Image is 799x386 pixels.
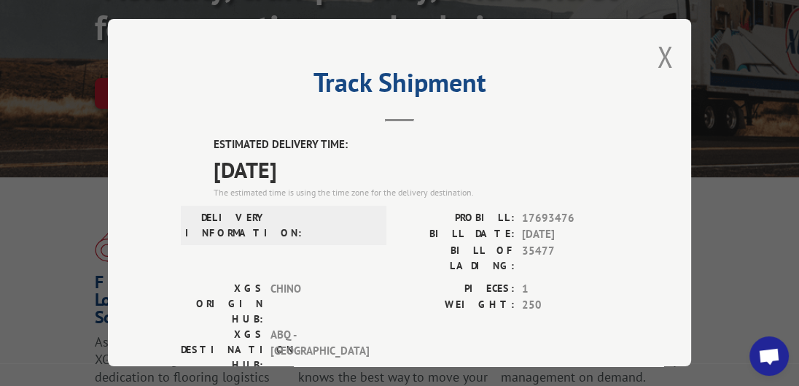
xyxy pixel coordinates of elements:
label: PROBILL: [399,210,515,227]
label: BILL DATE: [399,227,515,244]
span: 35477 [522,243,618,274]
span: [DATE] [522,227,618,244]
h2: Track Shipment [181,72,618,100]
span: ABQ - [GEOGRAPHIC_DATA] [270,327,369,373]
div: Open chat [749,336,789,376]
span: 17693476 [522,210,618,227]
label: ESTIMATED DELIVERY TIME: [214,137,618,154]
label: BILL OF LADING: [399,243,515,274]
label: XGS ORIGIN HUB: [181,281,263,327]
span: [DATE] [214,153,618,186]
label: PIECES: [399,281,515,298]
span: CHINO [270,281,369,327]
button: Close modal [657,37,673,76]
span: 1 [522,281,618,298]
div: The estimated time is using the time zone for the delivery destination. [214,186,618,199]
span: 250 [522,298,618,314]
label: DELIVERY INFORMATION: [185,210,268,241]
label: WEIGHT: [399,298,515,314]
label: XGS DESTINATION HUB: [181,327,263,373]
